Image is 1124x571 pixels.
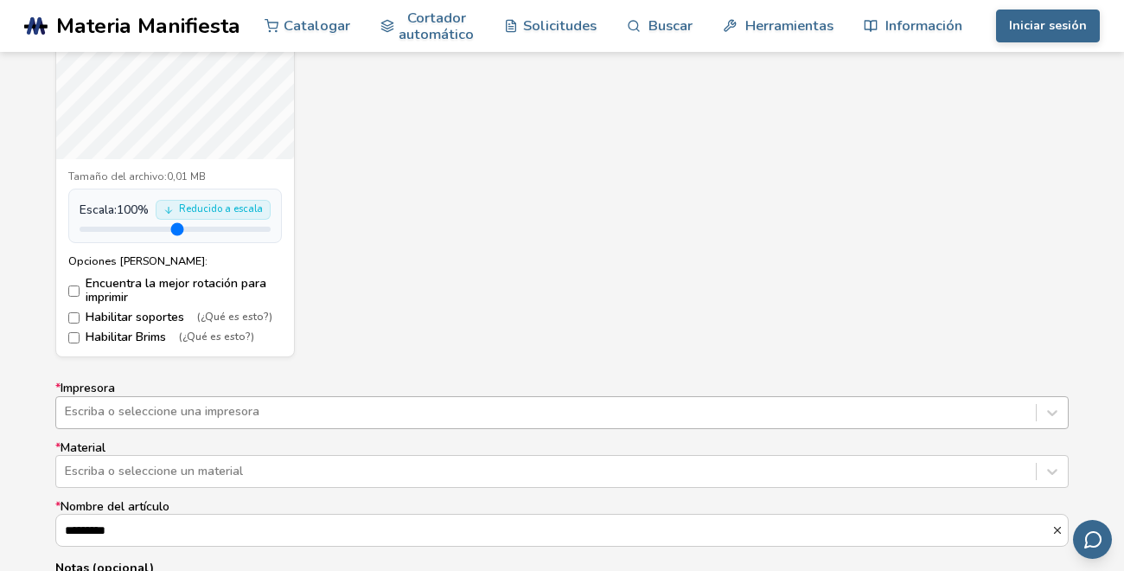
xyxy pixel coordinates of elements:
font: Iniciar sesión [1009,17,1087,34]
input: Habilitar soportes(¿Qué es esto?) [68,312,80,324]
button: Enviar comentarios por correo electrónico [1073,520,1112,559]
font: % [137,202,149,218]
font: Materia Manifiesta [56,11,240,41]
font: Habilitar Brims [86,329,166,345]
font: (¿Qué es esto?) [197,310,272,324]
font: Catalogar [284,16,350,35]
font: Herramientas [745,16,833,35]
input: Habilitar Brims(¿Qué es esto?) [68,332,80,343]
font: Impresora [61,380,115,396]
font: Solicitudes [523,16,597,35]
font: Material [61,439,105,456]
button: *Nombre del artículo [1051,524,1068,536]
font: Encuentra la mejor rotación para imprimir [86,275,266,305]
font: Reducido a escala [179,202,263,215]
font: Tamaño del archivo: [68,170,167,183]
font: 100 [117,202,137,218]
button: Iniciar sesión [996,10,1100,42]
font: Información [885,16,962,35]
font: Cortador automático [399,8,474,44]
input: *Nombre del artículo [56,515,1051,546]
font: Habilitar soportes [86,309,184,325]
font: 0,01 MB [167,170,206,183]
font: Opciones [PERSON_NAME]: [68,253,208,268]
input: *ImpresoraEscriba o seleccione una impresora [65,405,68,419]
input: *MaterialEscriba o seleccione un material [65,465,68,478]
font: Buscar [648,16,693,35]
font: Nombre del artículo [61,498,169,515]
input: Encuentra la mejor rotación para imprimir [68,285,80,297]
font: Escala: [80,202,117,218]
font: (¿Qué es esto?) [179,330,254,343]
